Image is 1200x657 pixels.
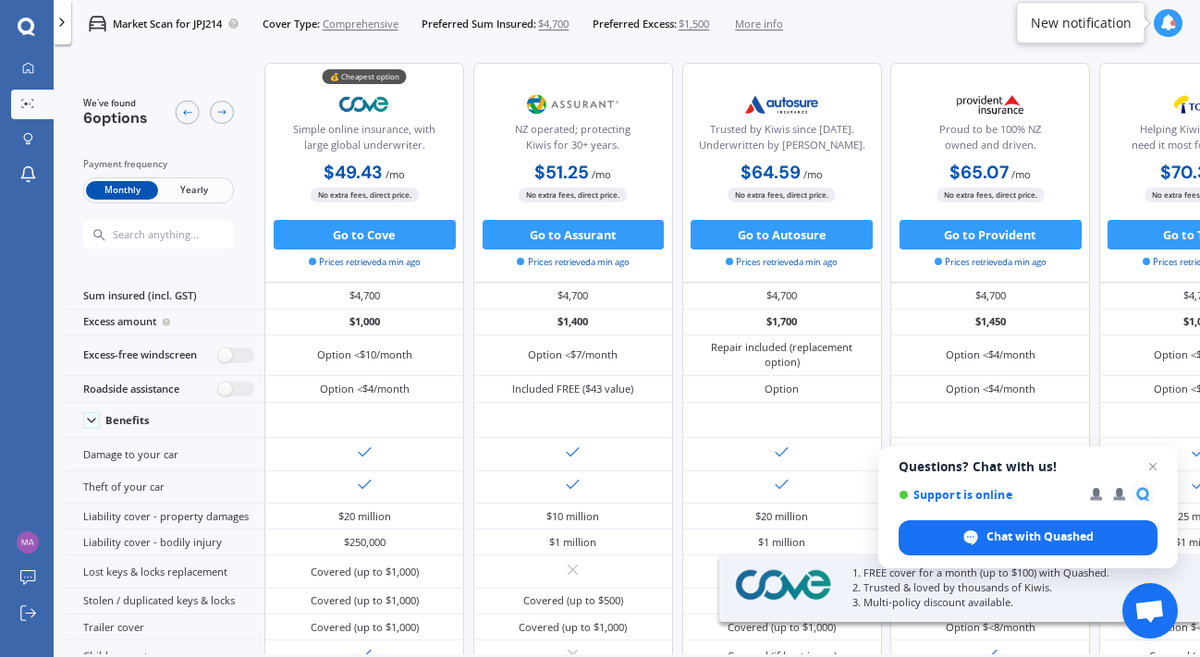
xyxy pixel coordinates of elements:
span: / mo [386,167,405,181]
span: Prices retrieved a min ago [726,256,838,269]
input: Search anything... [111,228,263,241]
img: Cove.webp [316,86,414,123]
button: Go to Provident [900,220,1082,249]
div: Liability cover - property damages [65,504,264,529]
div: $4,700 [473,283,673,309]
b: $65.07 [949,161,1009,184]
span: Support is online [899,488,1077,502]
p: 3. Multi-policy discount available. [852,595,1163,610]
span: 6 options [83,108,148,128]
div: $1 million [758,535,805,550]
div: Benefits [105,414,150,427]
div: $4,700 [264,283,464,309]
div: $20 million [755,509,808,524]
div: Covered (up to $500) [523,593,623,608]
div: Sum insured (incl. GST) [65,283,264,309]
div: $4,700 [682,283,882,309]
p: 1. FREE cover for a month (up to $100) with Quashed. [852,566,1163,580]
img: Autosure.webp [733,86,831,123]
div: $1,400 [473,310,673,335]
div: Simple online insurance, with large global underwriter. [277,122,451,159]
span: No extra fees, direct price. [728,188,836,201]
button: Go to Cove [274,220,456,249]
div: Theft of your car [65,471,264,504]
img: Provident.png [941,86,1039,123]
img: Assurant.png [524,86,622,123]
div: Excess-free windscreen [65,335,264,376]
span: Comprehensive [323,17,398,31]
div: Option [765,382,799,396]
div: Proud to be 100% NZ owned and driven. [903,122,1077,159]
b: $64.59 [741,161,801,184]
div: $20 million [338,509,391,524]
div: Open chat [1122,583,1178,639]
p: Market Scan for JPJ214 [113,17,222,31]
span: / mo [1011,167,1031,181]
div: Option <$10/month [317,347,412,362]
div: $250,000 [344,535,386,550]
div: Damage to your car [65,438,264,470]
div: Option $<8/month [946,620,1035,635]
span: Chat with Quashed [986,529,1094,545]
div: Option <$4/month [320,382,410,396]
img: Cove.webp [731,566,835,604]
div: New notification [1031,14,1132,32]
span: Monthly [86,181,158,201]
div: $4,700 [890,283,1090,309]
span: Questions? Chat with us! [899,459,1157,474]
span: Prices retrieved a min ago [309,256,421,269]
div: Lost keys & locks replacement [65,555,264,588]
div: Stolen / duplicated keys & locks [65,589,264,614]
div: Chat with Quashed [899,520,1157,555]
div: Excess amount [65,310,264,335]
div: Trusted by Kiwis since [DATE]. Underwritten by [PERSON_NAME]. [694,122,868,159]
div: $1,700 [682,310,882,335]
div: Option <$4/month [946,382,1035,396]
div: $1,000 [264,310,464,335]
div: Included FREE ($43 value) [512,382,633,396]
span: More info [735,17,783,31]
img: car.f15378c7a67c060ca3f3.svg [89,15,106,32]
img: e17b8c3a3ddea1cf3f3986cfacb1958a [17,531,39,554]
span: $4,700 [538,17,569,31]
button: Go to Assurant [483,220,665,249]
span: No extra fees, direct price. [519,188,627,201]
div: Covered (up to $1,000) [519,620,627,635]
p: 2. Trusted & loved by thousands of Kiwis. [852,580,1163,595]
span: Cover Type: [263,17,320,31]
div: $1,450 [890,310,1090,335]
div: Option <$7/month [528,347,618,362]
div: NZ operated; protecting Kiwis for 30+ years. [486,122,660,159]
div: Covered (up to $1,000) [311,593,419,608]
div: 💰 Cheapest option [323,69,407,84]
span: Preferred Sum Insured: [422,17,536,31]
div: Covered (up to $1,000) [311,565,419,579]
span: Prices retrieved a min ago [935,256,1047,269]
span: Prices retrieved a min ago [517,256,629,269]
span: Close chat [1142,456,1164,478]
span: No extra fees, direct price. [937,188,1045,201]
div: Covered (up to $1,000) [311,620,419,635]
b: $51.25 [534,161,589,184]
div: Option <$4/month [946,347,1035,362]
div: $1 million [549,535,596,550]
span: No extra fees, direct price. [311,188,419,201]
span: Preferred Excess: [593,17,677,31]
span: $1,500 [679,17,709,31]
div: Covered (up to $1,000) [728,620,836,635]
b: $49.43 [324,161,383,184]
div: Payment frequency [83,157,234,172]
span: / mo [803,167,823,181]
div: Liability cover - bodily injury [65,529,264,555]
div: Trailer cover [65,614,264,640]
div: Roadside assistance [65,376,264,403]
button: Go to Autosure [691,220,873,249]
span: We've found [83,97,148,110]
div: Repair included (replacement option) [693,340,871,370]
div: $10 million [546,509,599,524]
span: / mo [592,167,611,181]
span: Yearly [158,181,230,201]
